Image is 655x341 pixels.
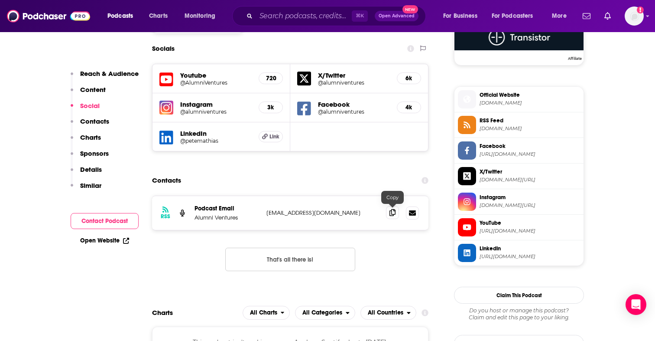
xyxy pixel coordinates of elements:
[552,10,567,22] span: More
[480,193,580,201] span: Instagram
[480,219,580,227] span: YouTube
[7,8,90,24] img: Podchaser - Follow, Share and Rate Podcasts
[480,142,580,150] span: Facebook
[480,245,580,252] span: Linkedin
[546,9,577,23] button: open menu
[637,7,644,13] svg: Add a profile image
[143,9,173,23] a: Charts
[375,11,418,21] button: Open AdvancedNew
[318,108,390,115] a: @alumniventures
[71,85,106,102] button: Content
[368,310,403,316] span: All Countries
[80,133,101,141] p: Charts
[149,10,168,22] span: Charts
[71,117,109,133] button: Contacts
[295,306,355,320] button: open menu
[625,7,644,26] span: Logged in as melrosepr
[80,165,102,174] p: Details
[266,209,379,216] p: [EMAIL_ADDRESS][DOMAIN_NAME]
[180,108,252,115] a: @alumniventures
[195,205,259,212] p: Podcast Email
[437,9,488,23] button: open menu
[178,9,227,23] button: open menu
[266,104,276,111] h5: 3k
[352,10,368,22] span: ⌘ K
[80,102,100,110] p: Social
[107,10,133,22] span: Podcasts
[486,9,546,23] button: open menu
[71,165,102,181] button: Details
[625,7,644,26] img: User Profile
[243,306,290,320] button: open menu
[480,125,580,132] span: feeds.transistor.fm
[80,69,139,78] p: Reach & Audience
[454,24,584,60] a: Transistor
[243,306,290,320] h2: Platforms
[402,5,418,13] span: New
[159,101,173,115] img: iconImage
[480,91,580,99] span: Official Website
[404,104,414,111] h5: 4k
[318,79,390,86] h5: @alumniventures
[225,248,355,271] button: Nothing here.
[180,79,252,86] a: @AlumniVentures
[458,193,580,211] a: Instagram[DOMAIN_NAME][URL]
[601,9,614,23] a: Show notifications dropdown
[566,56,584,61] span: Affiliate
[269,133,279,140] span: Link
[152,40,175,57] h2: Socials
[71,181,101,197] button: Similar
[480,100,580,106] span: techoptimist.vc
[626,294,646,315] div: Open Intercom Messenger
[180,129,252,138] h5: LinkedIn
[458,218,580,236] a: YouTube[URL][DOMAIN_NAME]
[480,228,580,234] span: https://www.youtube.com/@AlumniVentures
[71,102,100,118] button: Social
[454,287,584,304] button: Claim This Podcast
[480,117,580,125] span: RSS Feed
[71,149,109,165] button: Sponsors
[256,9,352,23] input: Search podcasts, credits, & more...
[318,71,390,79] h5: X/Twitter
[80,117,109,125] p: Contacts
[71,69,139,85] button: Reach & Audience
[579,9,594,23] a: Show notifications dropdown
[240,6,434,26] div: Search podcasts, credits, & more...
[180,138,252,144] a: @petemathias
[80,149,109,157] p: Sponsors
[381,191,404,204] div: Copy
[71,213,139,229] button: Contact Podcast
[360,306,416,320] h2: Countries
[458,116,580,134] a: RSS Feed[DOMAIN_NAME]
[318,100,390,108] h5: Facebook
[454,24,584,50] img: Transistor
[480,202,580,209] span: instagram.com/alumniventures
[454,307,584,314] span: Do you host or manage this podcast?
[458,141,580,160] a: Facebook[URL][DOMAIN_NAME]
[161,213,170,220] h3: RSS
[71,133,101,149] button: Charts
[195,214,259,221] p: Alumni Ventures
[266,75,276,82] h5: 720
[458,90,580,108] a: Official Website[DOMAIN_NAME]
[458,167,580,185] a: X/Twitter[DOMAIN_NAME][URL]
[454,307,584,321] div: Claim and edit this page to your liking.
[458,244,580,262] a: Linkedin[URL][DOMAIN_NAME]
[625,7,644,26] button: Show profile menu
[259,131,283,142] a: Link
[185,10,215,22] span: Monitoring
[101,9,144,23] button: open menu
[152,308,173,317] h2: Charts
[80,237,129,244] a: Open Website
[404,75,414,82] h5: 6k
[80,85,106,94] p: Content
[250,310,277,316] span: All Charts
[480,177,580,183] span: twitter.com/alumniventures
[360,306,416,320] button: open menu
[152,172,181,189] h2: Contacts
